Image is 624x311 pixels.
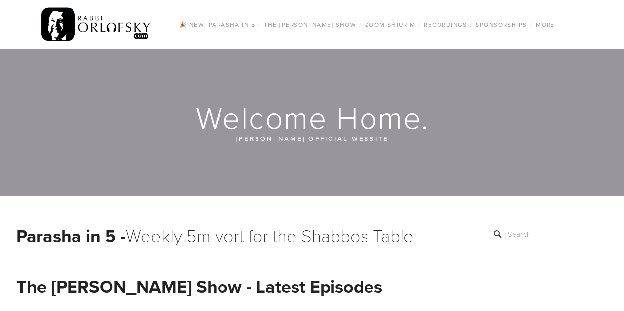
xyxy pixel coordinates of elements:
p: [PERSON_NAME] official website [75,133,549,144]
span: / [258,20,260,29]
h1: Welcome Home. [16,102,609,133]
a: Zoom Shiurim [362,18,418,31]
strong: Parasha in 5 - [16,223,126,248]
input: Search [485,222,608,246]
h1: Weekly 5m vort for the Shabbos Table [16,222,460,249]
span: / [418,20,421,29]
span: / [470,20,473,29]
span: / [530,20,533,29]
a: The [PERSON_NAME] Show [261,18,360,31]
a: Sponsorships [473,18,530,31]
a: Recordings [421,18,470,31]
a: 🎉 NEW! Parasha in 5 [176,18,258,31]
strong: The [PERSON_NAME] Show - Latest Episodes [16,274,382,299]
img: RabbiOrlofsky.com [41,5,151,44]
span: / [359,20,362,29]
a: More [533,18,558,31]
